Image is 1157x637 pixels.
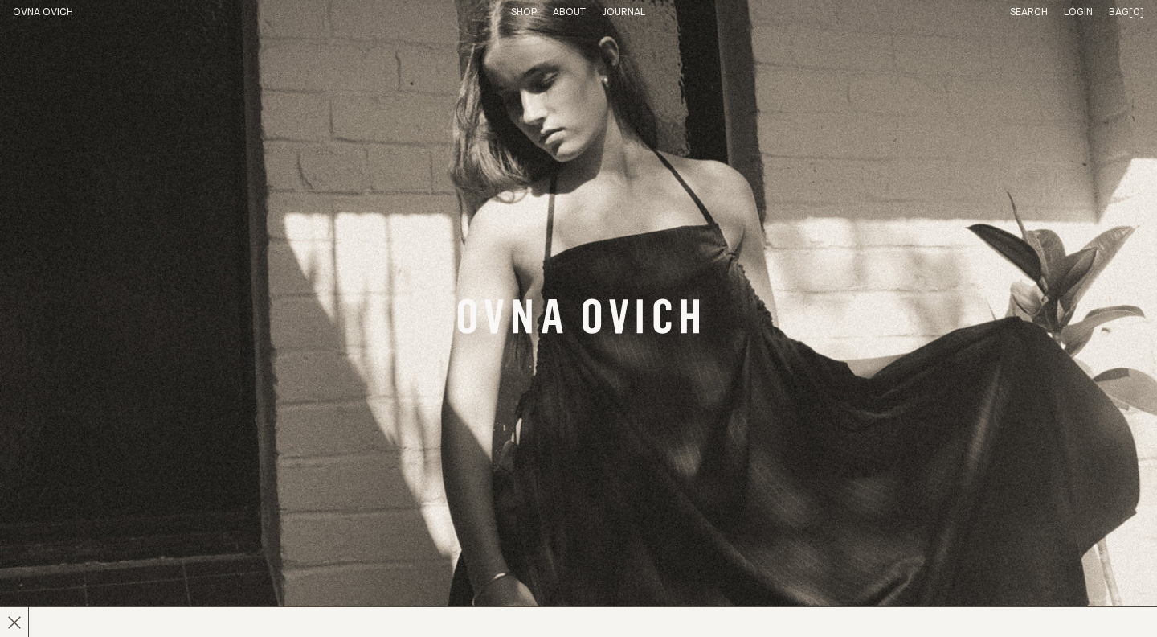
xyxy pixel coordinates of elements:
[13,7,73,18] a: Home
[1129,7,1144,18] span: [0]
[511,7,537,18] a: Shop
[553,6,586,20] summary: About
[1010,7,1048,18] a: Search
[1109,7,1129,18] span: Bag
[1064,7,1093,18] a: Login
[602,7,645,18] a: Journal
[458,298,699,339] a: Banner Link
